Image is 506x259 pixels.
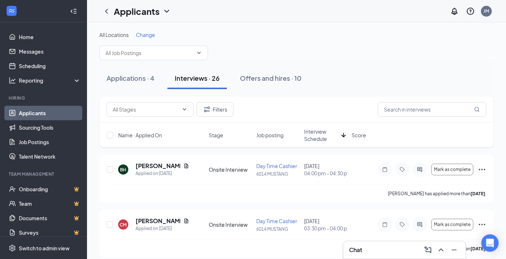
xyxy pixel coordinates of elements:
span: All Locations [99,32,129,38]
button: ComposeMessage [422,244,434,256]
svg: ChevronUp [437,246,445,254]
span: Interview Schedule [304,128,339,142]
svg: ChevronDown [196,50,202,56]
svg: Tag [398,222,407,227]
span: Day Time Cashier [257,163,298,169]
span: Job posting [257,131,284,139]
svg: ChevronDown [162,7,171,16]
div: JM [484,8,489,14]
span: Mark as complete [434,167,470,172]
h5: [PERSON_NAME] [136,162,181,170]
span: 04:00 pm - 04:30 pm [304,170,347,177]
h3: Chat [349,246,362,254]
a: Scheduling [19,59,81,73]
div: Reporting [19,77,81,84]
div: CM [120,222,127,228]
div: Switch to admin view [19,245,70,252]
a: TeamCrown [19,196,81,211]
span: Day Time Cashier [257,218,298,224]
div: Applications · 4 [107,74,154,83]
svg: ArrowDown [339,131,348,139]
button: Minimize [448,244,460,256]
a: Applicants [19,106,81,120]
div: Offers and hires · 10 [240,74,302,83]
svg: Tag [398,167,407,172]
div: [DATE] [304,217,347,232]
button: ChevronUp [435,244,447,256]
svg: Notifications [450,7,459,16]
button: Mark as complete [431,164,473,175]
a: Sourcing Tools [19,120,81,135]
svg: Settings [9,245,16,252]
svg: WorkstreamLogo [8,7,15,14]
svg: Note [381,222,389,227]
a: DocumentsCrown [19,211,81,225]
div: Open Intercom Messenger [481,234,499,252]
span: Change [136,32,155,38]
a: SurveysCrown [19,225,81,240]
svg: ChevronLeft [102,7,111,16]
svg: ActiveChat [415,222,424,227]
b: [DATE] [470,191,485,196]
svg: Ellipses [478,165,486,174]
input: All Stages [113,105,179,113]
div: Onsite Interview [209,166,252,173]
a: Messages [19,44,81,59]
span: 03:30 pm - 04:00 pm [304,225,347,232]
a: Talent Network [19,149,81,164]
h5: [PERSON_NAME] [136,217,181,225]
div: Applied on [DATE] [136,225,189,232]
svg: Note [381,167,389,172]
span: Mark as complete [434,222,470,227]
div: Team Management [9,171,79,177]
div: Applied on [DATE] [136,170,189,177]
a: Job Postings [19,135,81,149]
svg: Analysis [9,77,16,84]
button: Mark as complete [431,219,473,230]
button: Filter Filters [196,102,233,117]
svg: ChevronDown [182,106,187,112]
span: Stage [209,131,223,139]
h1: Applicants [114,5,159,17]
div: Hiring [9,95,79,101]
svg: QuestionInfo [466,7,475,16]
svg: ComposeMessage [424,246,432,254]
svg: Document [183,163,189,169]
span: Score [352,131,366,139]
svg: Minimize [450,246,459,254]
a: OnboardingCrown [19,182,81,196]
p: [PERSON_NAME] has applied more than . [388,191,486,197]
svg: Filter [203,105,211,114]
svg: Ellipses [478,220,486,229]
svg: Document [183,218,189,224]
input: All Job Postings [105,49,193,57]
svg: MagnifyingGlass [474,106,480,112]
div: Onsite Interview [209,221,252,228]
svg: ActiveChat [415,167,424,172]
b: [DATE] [470,246,485,251]
div: Interviews · 26 [175,74,220,83]
svg: Collapse [70,8,77,15]
p: 6014 MUSTANG [257,226,300,232]
span: Name · Applied On [118,131,162,139]
div: BH [120,167,126,173]
div: [DATE] [304,162,347,177]
input: Search in interviews [378,102,486,117]
a: Home [19,30,81,44]
p: 6014 MUSTANG [257,171,300,177]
